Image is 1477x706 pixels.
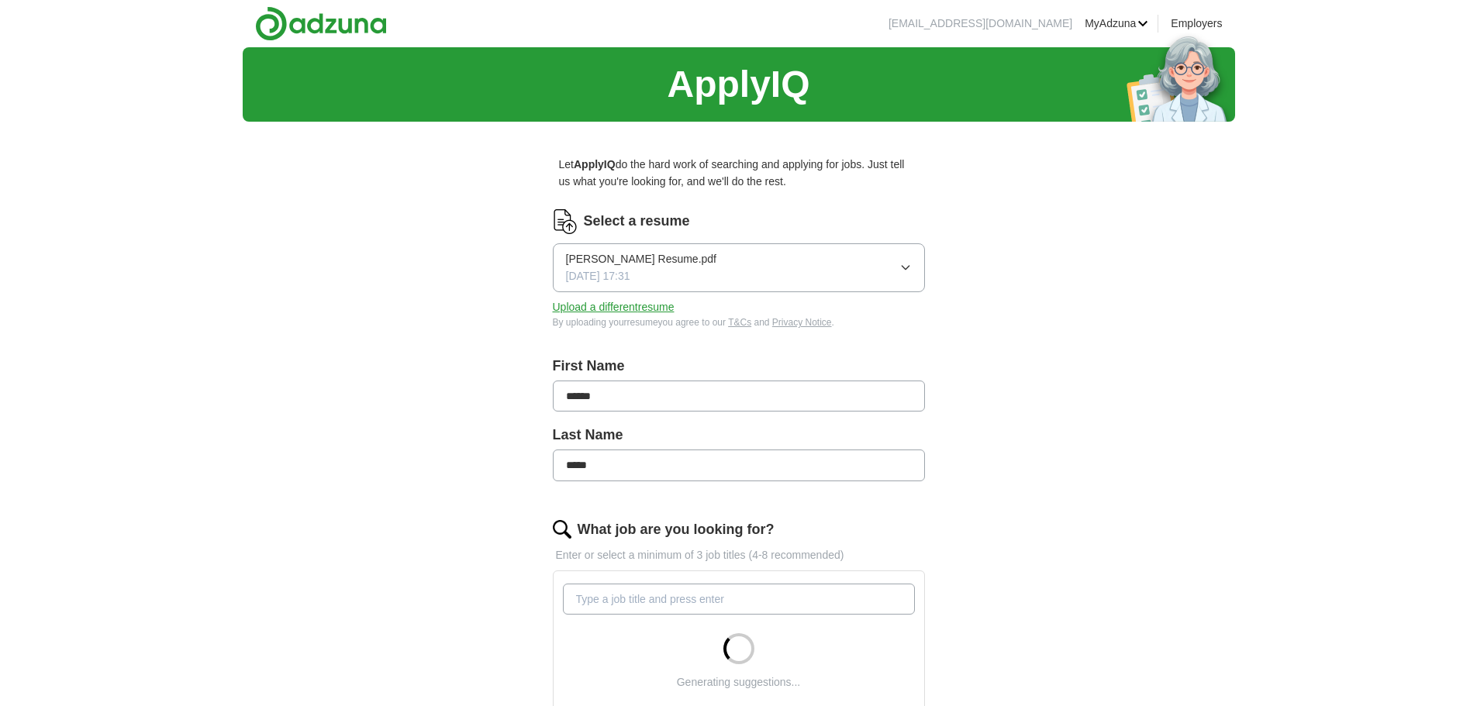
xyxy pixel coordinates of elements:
[553,298,675,315] button: Upload a differentresume
[578,518,775,541] label: What job are you looking for?
[889,15,1072,32] li: [EMAIL_ADDRESS][DOMAIN_NAME]
[728,317,751,328] a: T&Cs
[553,243,925,292] button: [PERSON_NAME] Resume.pdf[DATE] 17:31
[772,317,832,328] a: Privacy Notice
[667,55,809,115] h1: ApplyIQ
[563,584,915,615] input: Type a job title and press enter
[553,150,925,197] p: Let do the hard work of searching and applying for jobs. Just tell us what you're looking for, an...
[553,315,925,330] div: By uploading your resume you agree to our and .
[574,158,616,170] strong: ApplyIQ
[553,546,925,563] p: Enter or select a minimum of 3 job titles (4-8 recommended)
[584,210,690,232] label: Select a resume
[566,267,630,284] span: [DATE] 17:31
[553,209,578,234] img: CV Icon
[553,355,925,377] label: First Name
[255,6,387,41] img: Adzuna logo
[1171,15,1222,32] a: Employers
[566,250,717,267] span: [PERSON_NAME] Resume.pdf
[1085,15,1148,32] a: MyAdzuna
[677,673,801,691] div: Generating suggestions...
[553,424,925,446] label: Last Name
[553,520,571,539] img: search.png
